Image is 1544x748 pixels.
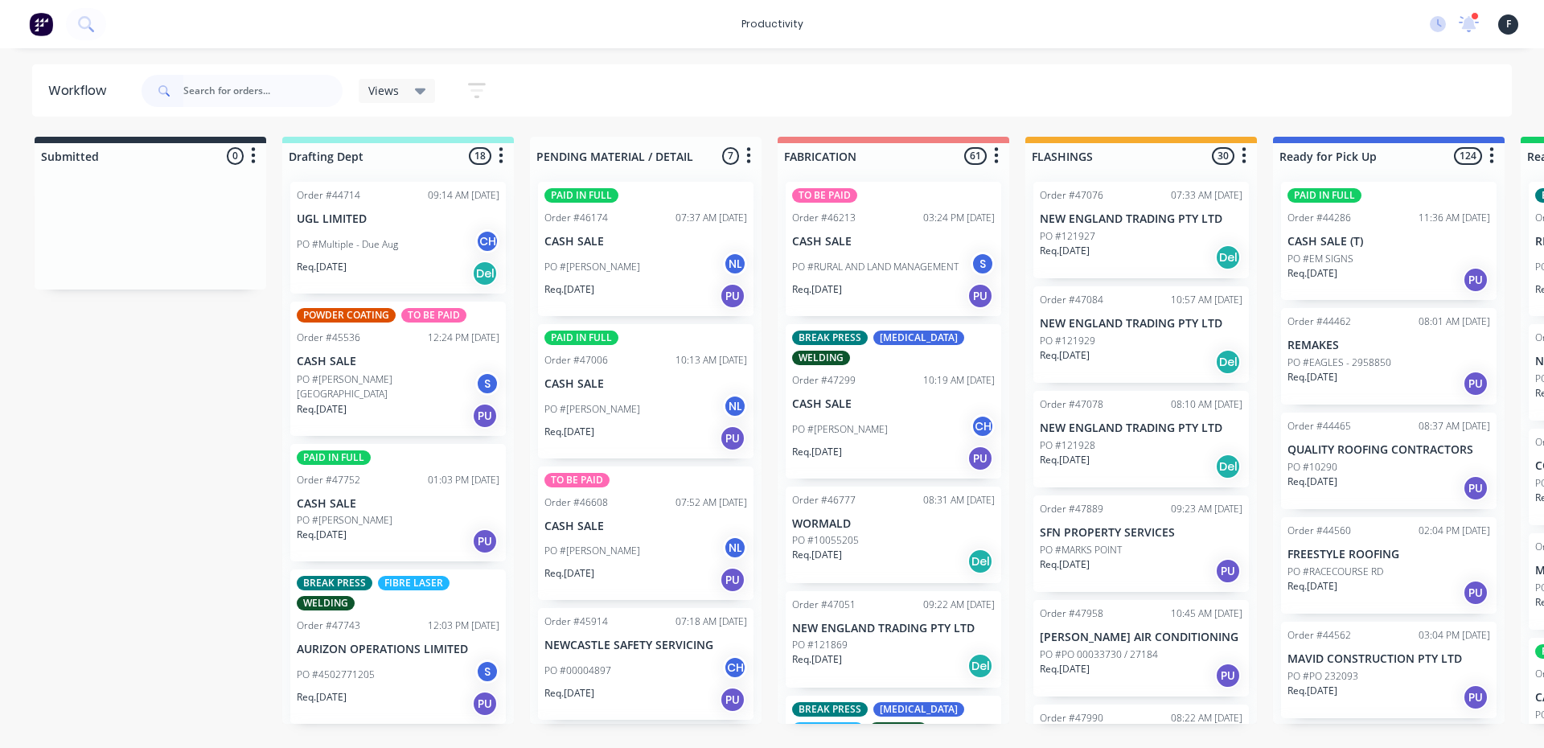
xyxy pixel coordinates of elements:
p: NEW ENGLAND TRADING PTY LTD [1040,421,1242,435]
div: Order #47006 [544,353,608,368]
p: Req. [DATE] [1040,662,1090,676]
div: 07:18 AM [DATE] [675,614,747,629]
div: 09:14 AM [DATE] [428,188,499,203]
div: 09:23 AM [DATE] [1171,502,1242,516]
p: Req. [DATE] [1287,370,1337,384]
p: CASH SALE [297,355,499,368]
div: PAID IN FULLOrder #4617407:37 AM [DATE]CASH SALEPO #[PERSON_NAME]NLReq.[DATE]PU [538,182,754,316]
p: Req. [DATE] [1287,475,1337,489]
p: PO #[PERSON_NAME][GEOGRAPHIC_DATA] [297,372,475,401]
p: Req. [DATE] [1287,684,1337,698]
p: PO #PO 232093 [1287,669,1358,684]
p: REMAKES [1287,339,1490,352]
div: Order #4456002:04 PM [DATE]FREESTYLE ROOFINGPO #RACECOURSE RDReq.[DATE]PU [1281,517,1497,614]
div: PU [720,567,745,593]
div: 08:37 AM [DATE] [1419,419,1490,434]
p: Req. [DATE] [297,402,347,417]
div: PAID IN FULL [544,188,618,203]
div: POWDER COATINGTO BE PAIDOrder #4553612:24 PM [DATE]CASH SALEPO #[PERSON_NAME][GEOGRAPHIC_DATA]SRe... [290,302,506,436]
div: 07:33 AM [DATE] [1171,188,1242,203]
div: PU [1215,558,1241,584]
div: 10:13 AM [DATE] [675,353,747,368]
div: productivity [733,12,811,36]
p: PO #4502771205 [297,668,375,682]
p: Req. [DATE] [1040,557,1090,572]
div: Order #4707808:10 AM [DATE]NEW ENGLAND TRADING PTY LTDPO #121928Req.[DATE]Del [1033,391,1249,487]
p: MAVID CONSTRUCTION PTY LTD [1287,652,1490,666]
div: 08:31 AM [DATE] [923,493,995,508]
div: Order #47743 [297,619,360,633]
div: Workflow [48,81,114,101]
div: WELDING [792,351,850,365]
p: Req. [DATE] [792,282,842,297]
p: PO #[PERSON_NAME] [297,513,392,528]
p: PO #[PERSON_NAME] [544,260,640,274]
div: CH [971,414,995,438]
div: POWDER COATING [297,308,396,323]
div: Order #4708410:57 AM [DATE]NEW ENGLAND TRADING PTY LTDPO #121929Req.[DATE]Del [1033,286,1249,383]
div: PAID IN FULL [297,450,371,465]
p: WORMALD [792,517,995,531]
div: 10:45 AM [DATE] [1171,606,1242,621]
div: Del [1215,454,1241,479]
p: CASH SALE (T) [1287,235,1490,249]
div: FIBRE LASER [378,576,450,590]
div: PU [472,691,498,717]
div: 03:24 PM [DATE] [923,211,995,225]
div: PU [1215,663,1241,688]
p: Req. [DATE] [1040,453,1090,467]
div: Order #44465 [1287,419,1351,434]
div: PU [472,403,498,429]
p: Req. [DATE] [792,652,842,667]
p: PO #PO 00033730 / 27184 [1040,647,1158,662]
div: 11:36 AM [DATE] [1419,211,1490,225]
div: Order #44714 [297,188,360,203]
p: CASH SALE [792,235,995,249]
div: Order #44560 [1287,524,1351,538]
p: Req. [DATE] [544,566,594,581]
input: Search for orders... [183,75,343,107]
p: SFN PROPERTY SERVICES [1040,526,1242,540]
p: PO #121928 [1040,438,1095,453]
div: PU [1463,267,1489,293]
div: Order #4456203:04 PM [DATE]MAVID CONSTRUCTION PTY LTDPO #PO 232093Req.[DATE]PU [1281,622,1497,718]
div: 08:10 AM [DATE] [1171,397,1242,412]
div: S [475,660,499,684]
p: FREESTYLE ROOFING [1287,548,1490,561]
div: 12:03 PM [DATE] [428,619,499,633]
div: Del [967,549,993,574]
span: Views [368,82,399,99]
div: PU [1463,475,1489,501]
p: CASH SALE [297,497,499,511]
div: S [971,252,995,276]
div: PU [720,425,745,451]
div: 07:37 AM [DATE] [675,211,747,225]
p: UGL LIMITED [297,212,499,226]
div: Order #4795810:45 AM [DATE][PERSON_NAME] AIR CONDITIONINGPO #PO 00033730 / 27184Req.[DATE]PU [1033,600,1249,697]
div: S [475,372,499,396]
div: PU [720,687,745,713]
div: 01:03 PM [DATE] [428,473,499,487]
div: Order #4446208:01 AM [DATE]REMAKESPO #EAGLES - 2958850Req.[DATE]PU [1281,308,1497,405]
div: 02:04 PM [DATE] [1419,524,1490,538]
p: QUALITY ROOFING CONTRACTORS [1287,443,1490,457]
div: PU [1463,684,1489,710]
div: TO BE PAIDOrder #4621303:24 PM [DATE]CASH SALEPO #RURAL AND LAND MANAGEMENTSReq.[DATE]PU [786,182,1001,316]
div: 08:22 AM [DATE] [1171,711,1242,725]
div: Order #47299 [792,373,856,388]
p: NEW ENGLAND TRADING PTY LTD [1040,317,1242,331]
div: PAID IN FULLOrder #4428611:36 AM [DATE]CASH SALE (T)PO #EM SIGNSReq.[DATE]PU [1281,182,1497,300]
p: NEW ENGLAND TRADING PTY LTD [792,622,995,635]
div: WELDING [297,596,355,610]
div: BREAK PRESS [297,576,372,590]
div: 10:57 AM [DATE] [1171,293,1242,307]
div: CH [475,229,499,253]
div: BREAK PRESSFIBRE LASERWELDINGOrder #4774312:03 PM [DATE]AURIZON OPERATIONS LIMITEDPO #4502771205S... [290,569,506,724]
div: PU [1463,580,1489,606]
p: Req. [DATE] [1287,266,1337,281]
div: Order #46608 [544,495,608,510]
p: NEWCASTLE SAFETY SERVICING [544,639,747,652]
div: Order #45914 [544,614,608,629]
p: Req. [DATE] [792,548,842,562]
div: Del [472,261,498,286]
